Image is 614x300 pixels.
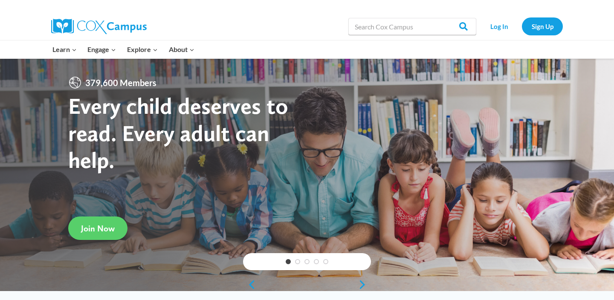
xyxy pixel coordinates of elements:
span: About [169,44,194,55]
img: Cox Campus [51,19,147,34]
strong: Every child deserves to read. Every adult can help. [68,92,288,173]
nav: Primary Navigation [47,40,200,58]
span: Explore [127,44,158,55]
div: content slider buttons [243,276,371,293]
a: Log In [481,17,518,35]
span: Engage [87,44,116,55]
a: 4 [314,259,319,264]
a: 1 [286,259,291,264]
a: next [358,280,371,290]
a: 5 [323,259,328,264]
nav: Secondary Navigation [481,17,563,35]
a: previous [243,280,256,290]
span: Join Now [81,223,115,234]
span: Learn [52,44,77,55]
span: 379,600 Members [82,76,160,89]
a: Join Now [68,216,127,240]
a: 2 [295,259,300,264]
input: Search Cox Campus [348,18,476,35]
a: 3 [304,259,310,264]
a: Sign Up [522,17,563,35]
